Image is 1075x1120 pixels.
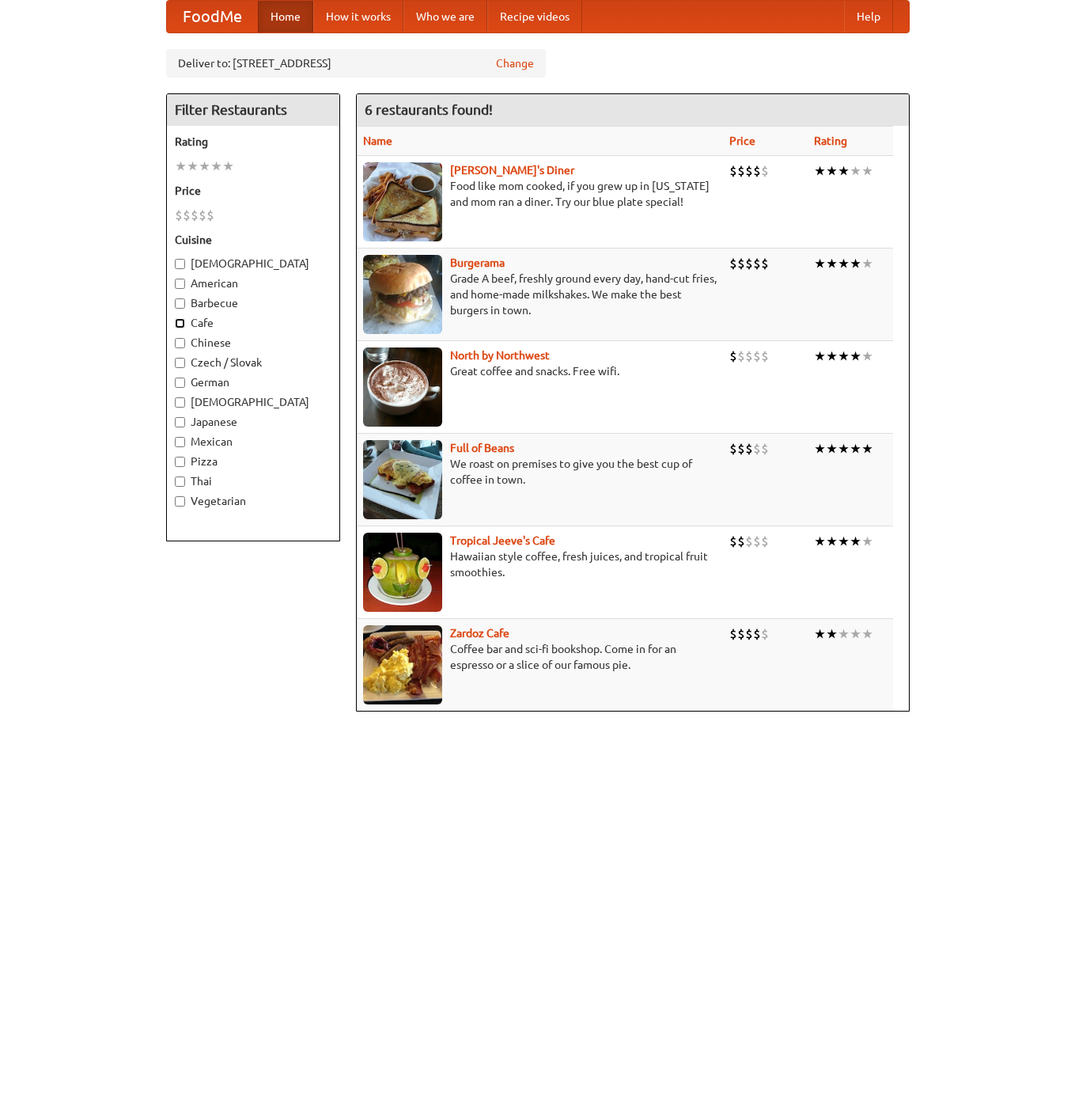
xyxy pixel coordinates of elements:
[761,533,769,550] li: $
[861,255,873,272] li: ★
[761,625,769,643] li: $
[838,162,850,180] li: ★
[363,363,717,379] p: Great coffee and snacks. Free wifi.
[175,434,331,450] label: Mexican
[183,207,191,224] li: $
[838,255,850,272] li: ★
[729,533,737,550] li: $
[838,533,850,550] li: ★
[861,162,873,180] li: ★
[363,178,717,210] p: Food like mom cooked, if you grew up in [US_STATE] and mom ran a diner. Try our blue plate special!
[175,476,185,487] input: Thai
[761,347,769,365] li: $
[850,625,861,643] li: ★
[753,533,761,550] li: $
[850,255,861,272] li: ★
[745,625,753,643] li: $
[450,534,555,547] a: Tropical Jeeve's Cafe
[175,358,185,368] input: Czech / Slovak
[175,207,183,224] li: $
[175,315,331,331] label: Cafe
[737,162,745,180] li: $
[175,454,331,469] label: Pizza
[450,442,514,454] b: Full of Beans
[814,347,826,365] li: ★
[175,335,331,351] label: Chinese
[850,162,861,180] li: ★
[167,1,258,32] a: FoodMe
[737,255,745,272] li: $
[745,533,753,550] li: $
[175,256,331,271] label: [DEMOGRAPHIC_DATA]
[861,347,873,365] li: ★
[175,417,185,427] input: Japanese
[199,158,210,175] li: ★
[175,134,331,150] h5: Rating
[496,55,534,71] a: Change
[850,533,861,550] li: ★
[844,1,893,32] a: Help
[826,440,838,457] li: ★
[729,255,737,272] li: $
[814,440,826,457] li: ★
[753,440,761,457] li: $
[737,440,745,457] li: $
[175,295,331,311] label: Barbecue
[187,158,199,175] li: ★
[365,102,493,117] ng-pluralize: 6 restaurants found!
[166,49,546,78] div: Deliver to: [STREET_ADDRESS]
[363,347,442,427] img: north.jpg
[175,275,331,291] label: American
[861,533,873,550] li: ★
[753,162,761,180] li: $
[450,256,505,269] a: Burgerama
[861,440,873,457] li: ★
[175,397,185,408] input: [DEMOGRAPHIC_DATA]
[175,414,331,430] label: Japanese
[450,164,574,177] a: [PERSON_NAME]'s Diner
[838,625,850,643] li: ★
[363,440,442,519] img: beans.jpg
[175,338,185,348] input: Chinese
[175,378,185,388] input: German
[450,627,509,640] b: Zardoz Cafe
[826,347,838,365] li: ★
[737,625,745,643] li: $
[175,394,331,410] label: [DEMOGRAPHIC_DATA]
[745,347,753,365] li: $
[313,1,403,32] a: How it works
[175,473,331,489] label: Thai
[175,496,185,507] input: Vegetarian
[745,162,753,180] li: $
[363,533,442,612] img: jeeves.jpg
[175,437,185,447] input: Mexican
[167,94,339,126] h4: Filter Restaurants
[850,440,861,457] li: ★
[729,347,737,365] li: $
[222,158,234,175] li: ★
[175,279,185,289] input: American
[814,162,826,180] li: ★
[175,493,331,509] label: Vegetarian
[753,625,761,643] li: $
[745,255,753,272] li: $
[850,347,861,365] li: ★
[826,625,838,643] li: ★
[450,349,550,362] a: North by Northwest
[814,135,847,147] a: Rating
[175,355,331,370] label: Czech / Slovak
[826,533,838,550] li: ★
[206,207,214,224] li: $
[175,183,331,199] h5: Price
[814,533,826,550] li: ★
[761,162,769,180] li: $
[737,533,745,550] li: $
[363,162,442,241] img: sallys.jpg
[838,347,850,365] li: ★
[363,271,717,318] p: Grade A beef, freshly ground every day, hand-cut fries, and home-made milkshakes. We make the bes...
[210,158,222,175] li: ★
